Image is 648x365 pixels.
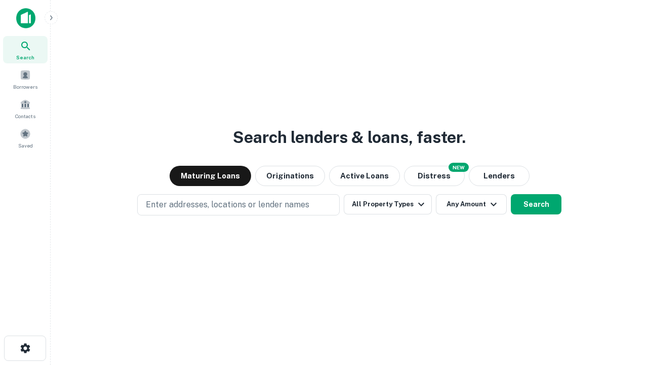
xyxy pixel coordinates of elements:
[597,284,648,333] iframe: Chat Widget
[13,83,37,91] span: Borrowers
[511,194,561,214] button: Search
[3,36,48,63] a: Search
[3,124,48,152] a: Saved
[16,53,34,61] span: Search
[436,194,507,214] button: Any Amount
[146,199,309,211] p: Enter addresses, locations or lender names
[449,163,469,172] div: NEW
[3,65,48,93] a: Borrowers
[18,141,33,150] span: Saved
[469,166,530,186] button: Lenders
[404,166,465,186] button: Search distressed loans with lien and other non-mortgage details.
[137,194,340,215] button: Enter addresses, locations or lender names
[255,166,325,186] button: Originations
[329,166,400,186] button: Active Loans
[16,8,35,28] img: capitalize-icon.png
[170,166,251,186] button: Maturing Loans
[3,95,48,122] a: Contacts
[15,112,35,120] span: Contacts
[344,194,432,214] button: All Property Types
[233,125,466,150] h3: Search lenders & loans, faster.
